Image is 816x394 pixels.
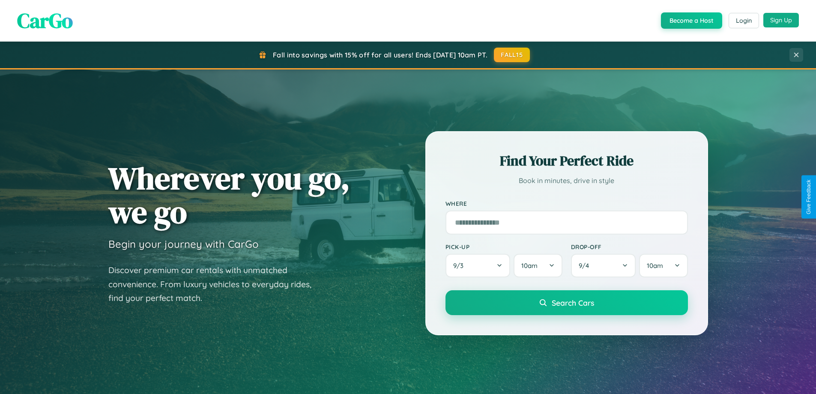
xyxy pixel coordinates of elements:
h1: Wherever you go, we go [108,161,350,229]
span: Fall into savings with 15% off for all users! Ends [DATE] 10am PT. [273,51,487,59]
label: Drop-off [571,243,688,250]
button: Sign Up [763,13,799,27]
label: Where [445,200,688,207]
button: 10am [639,254,687,277]
div: Give Feedback [806,180,812,214]
p: Discover premium car rentals with unmatched convenience. From luxury vehicles to everyday rides, ... [108,263,323,305]
button: 10am [514,254,562,277]
h3: Begin your journey with CarGo [108,238,259,250]
span: 9 / 4 [579,262,593,270]
button: Search Cars [445,290,688,315]
span: 10am [647,262,663,270]
button: Login [729,13,759,28]
span: Search Cars [552,298,594,307]
button: 9/3 [445,254,511,277]
span: CarGo [17,6,73,35]
span: 10am [521,262,538,270]
label: Pick-up [445,243,562,250]
button: 9/4 [571,254,636,277]
button: Become a Host [661,12,722,29]
button: FALL15 [494,48,530,62]
span: 9 / 3 [453,262,468,270]
p: Book in minutes, drive in style [445,174,688,187]
h2: Find Your Perfect Ride [445,151,688,170]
